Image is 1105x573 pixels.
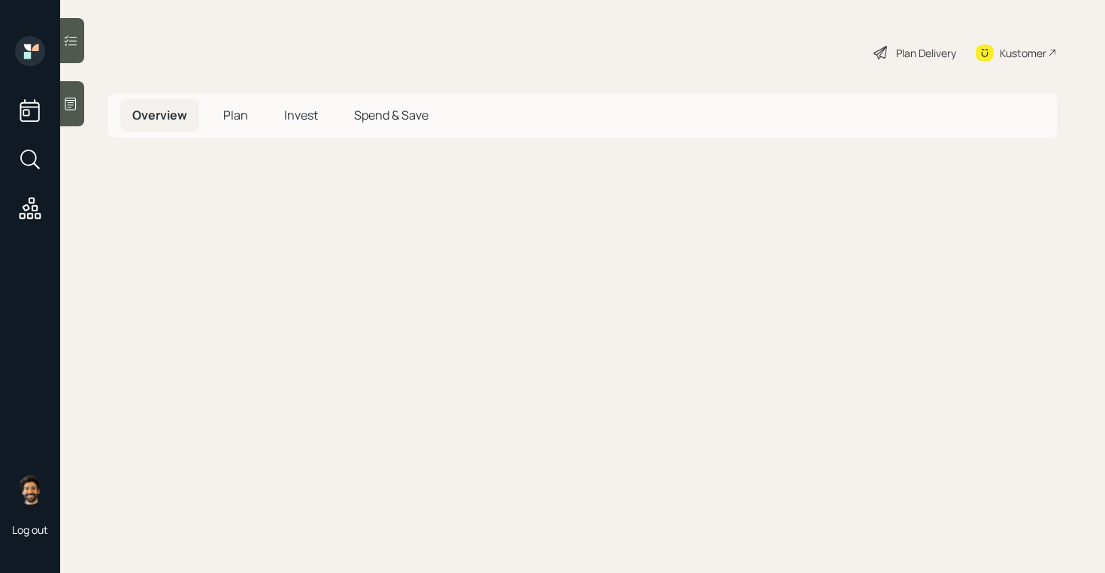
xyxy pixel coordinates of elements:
[1000,45,1046,61] div: Kustomer
[354,107,428,123] span: Spend & Save
[132,107,187,123] span: Overview
[896,45,956,61] div: Plan Delivery
[12,523,48,537] div: Log out
[15,474,45,505] img: eric-schwartz-headshot.png
[223,107,248,123] span: Plan
[284,107,318,123] span: Invest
